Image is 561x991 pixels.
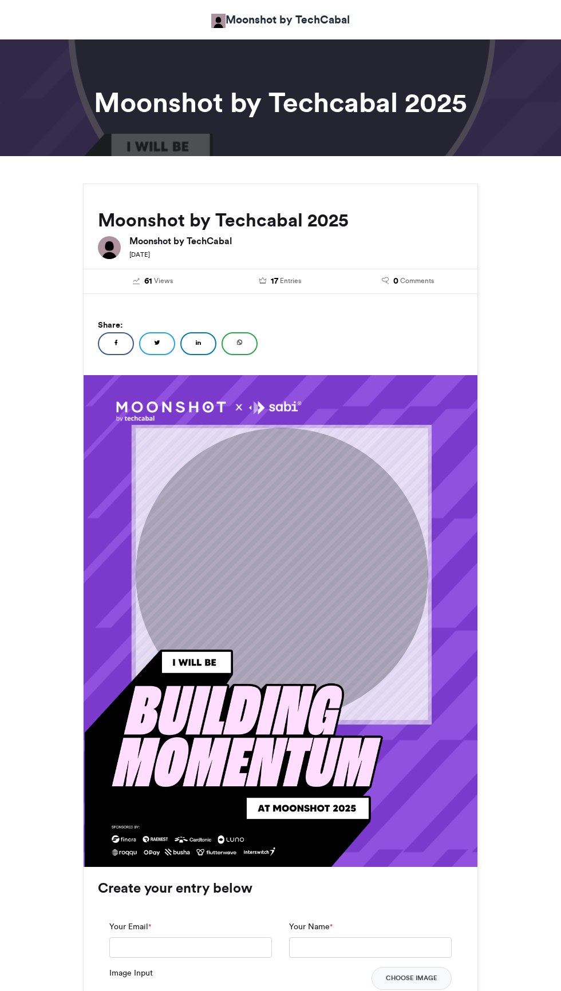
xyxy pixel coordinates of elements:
span: Entries [280,276,301,286]
a: Moonshot by TechCabal [211,11,350,28]
h2: Moonshot by Techcabal 2025 [98,210,463,230]
h6: Moonshot by TechCabal [129,236,463,245]
img: 1758644211.742-742cae7730ae7b545bd23c1d570618c8e549a997.png [78,375,485,883]
h3: Create your entry below [98,881,463,895]
a: 17 Entries [226,275,336,288]
label: Image Input [109,967,153,979]
span: 17 [271,275,278,288]
small: [DATE] [129,250,150,258]
label: Your Name [289,921,333,933]
label: Your Email [109,921,151,933]
span: 61 [144,275,152,288]
a: 0 Comments [353,275,463,288]
span: Comments [400,276,434,286]
img: 1758644270.518-78e85bca2c0bcac1f7470696c95d860e6e11da4a.png [85,649,383,878]
h1: Moonshot by Techcabal 2025 [83,89,478,116]
span: Views [154,276,173,286]
img: 1758644554.097-6a393746cea8df337a0c7de2b556cf9f02f16574.png [116,401,301,422]
img: Moonshot by TechCabal [211,14,226,28]
h5: Share: [98,317,463,332]
button: Choose Image [372,967,452,990]
img: Moonshot by TechCabal [98,236,121,259]
span: 0 [393,275,398,288]
a: 61 Views [98,275,208,288]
